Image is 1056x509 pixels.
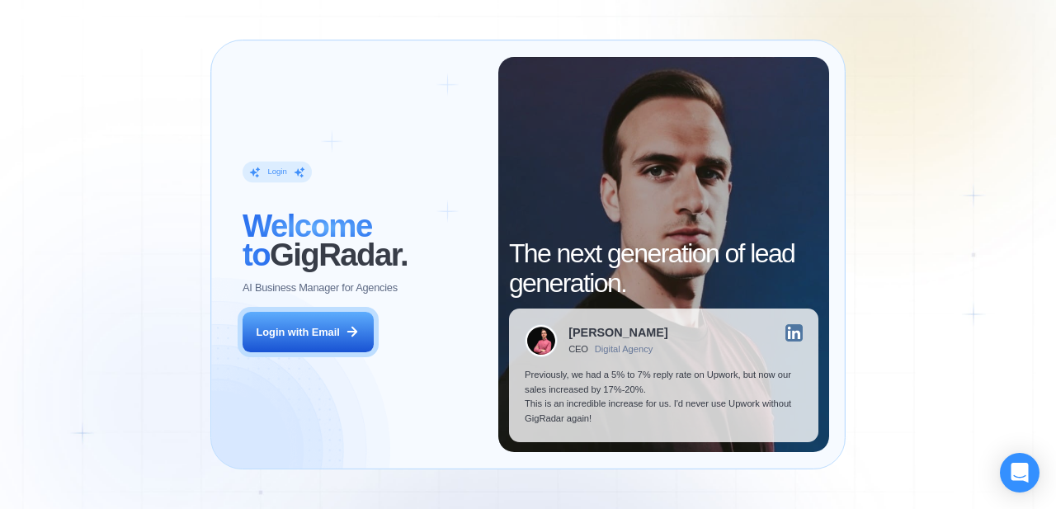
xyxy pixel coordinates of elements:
p: AI Business Manager for Agencies [243,280,398,295]
div: [PERSON_NAME] [568,327,667,338]
div: Open Intercom Messenger [1000,453,1039,493]
button: Login with Email [243,312,373,353]
h2: ‍ GigRadar. [243,212,483,270]
h2: The next generation of lead generation. [509,239,818,297]
span: Welcome to [243,209,372,273]
p: Previously, we had a 5% to 7% reply rate on Upwork, but now our sales increased by 17%-20%. This ... [525,368,803,426]
div: Login [268,167,287,177]
div: Digital Agency [595,344,653,355]
div: Login with Email [257,325,340,340]
div: CEO [568,344,588,355]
